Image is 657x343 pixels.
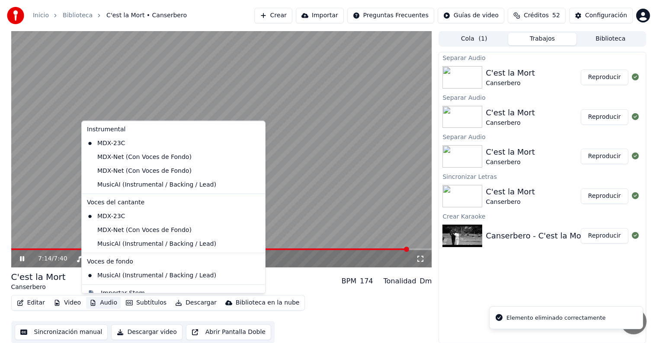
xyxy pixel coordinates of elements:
[236,299,300,307] div: Biblioteca en la nube
[83,137,250,150] div: MDX-23C
[15,324,108,340] button: Sincronización manual
[486,119,535,127] div: Canserbero
[342,276,356,286] div: BPM
[486,158,535,167] div: Canserbero
[524,11,549,20] span: Créditos
[585,11,627,20] div: Configuración
[486,230,587,242] div: Canserbero - C'est la Mort
[11,271,66,283] div: C'est la Mort
[347,8,434,23] button: Preguntas Frecuentes
[420,276,432,286] div: Dm
[83,255,263,269] div: Voces de fondo
[186,324,271,340] button: Abrir Pantalla Doble
[506,314,606,322] div: Elemento eliminado correctamente
[33,11,187,20] nav: breadcrumb
[83,223,250,237] div: MDX-Net (Con Voces de Fondo)
[83,237,250,251] div: MusicAI (Instrumental / Backing / Lead)
[438,8,504,23] button: Guías de video
[254,8,292,23] button: Crear
[439,171,645,181] div: Sincronizar Letras
[38,254,51,263] span: 7:14
[83,164,250,178] div: MDX-Net (Con Voces de Fondo)
[63,11,93,20] a: Biblioteca
[508,8,566,23] button: Créditos52
[111,324,182,340] button: Descargar video
[83,196,263,210] div: Voces del cantante
[486,67,535,79] div: C'est la Mort
[101,289,145,298] div: Importar Stem
[122,297,170,309] button: Subtítulos
[54,254,67,263] span: 7:40
[581,109,628,125] button: Reproducir
[577,33,645,45] button: Biblioteca
[581,228,628,244] button: Reproducir
[50,297,84,309] button: Video
[83,269,250,283] div: MusicAI (Instrumental / Backing / Lead)
[11,283,66,292] div: Canserbero
[83,210,250,223] div: MDX-23C
[83,123,263,137] div: Instrumental
[33,11,49,20] a: Inicio
[479,35,487,43] span: ( 1 )
[581,70,628,85] button: Reproducir
[384,276,417,286] div: Tonalidad
[439,211,645,221] div: Crear Karaoke
[440,33,508,45] button: Cola
[38,254,59,263] div: /
[83,150,250,164] div: MDX-Net (Con Voces de Fondo)
[296,8,344,23] button: Importar
[360,276,373,286] div: 174
[486,198,535,206] div: Canserbero
[7,7,24,24] img: youka
[581,188,628,204] button: Reproducir
[486,79,535,88] div: Canserbero
[172,297,220,309] button: Descargar
[508,33,577,45] button: Trabajos
[13,297,48,309] button: Editar
[106,11,187,20] span: C'est la Mort • Canserbero
[439,52,645,63] div: Separar Audio
[486,107,535,119] div: C'est la Mort
[439,131,645,142] div: Separar Audio
[569,8,633,23] button: Configuración
[83,178,250,192] div: MusicAI (Instrumental / Backing / Lead)
[486,186,535,198] div: C'est la Mort
[581,149,628,164] button: Reproducir
[439,92,645,102] div: Separar Audio
[86,297,121,309] button: Audio
[552,11,560,20] span: 52
[486,146,535,158] div: C'est la Mort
